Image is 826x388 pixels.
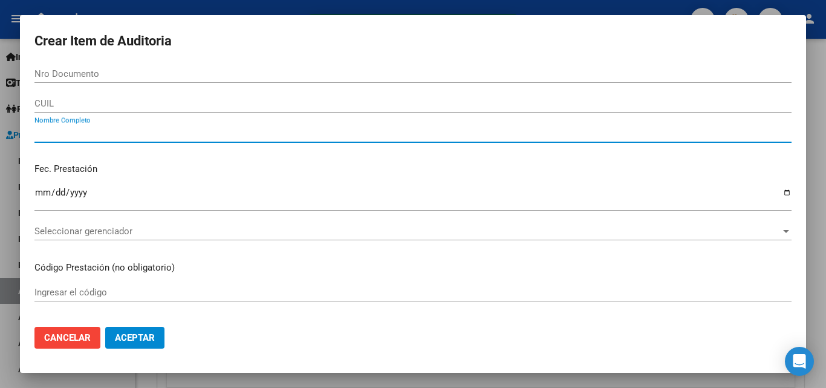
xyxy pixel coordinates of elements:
[105,327,164,349] button: Aceptar
[34,162,792,176] p: Fec. Prestación
[785,347,814,376] div: Open Intercom Messenger
[34,226,781,237] span: Seleccionar gerenciador
[34,327,100,349] button: Cancelar
[34,30,792,53] h2: Crear Item de Auditoria
[34,261,792,275] p: Código Prestación (no obligatorio)
[44,332,91,343] span: Cancelar
[115,332,155,343] span: Aceptar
